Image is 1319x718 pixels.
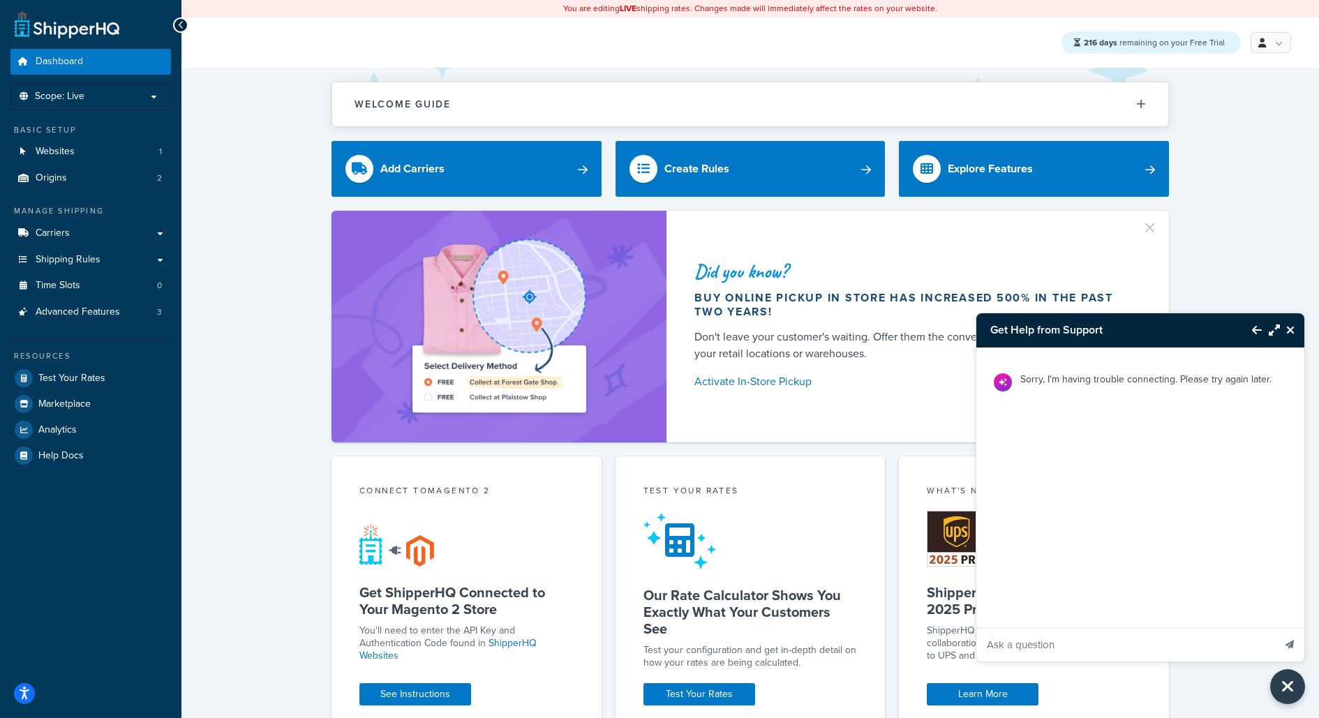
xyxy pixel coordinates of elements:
[10,391,171,417] a: Marketplace
[36,146,75,158] span: Websites
[36,280,80,292] span: Time Slots
[10,366,171,391] a: Test Your Rates
[36,56,83,68] span: Dashboard
[1275,627,1304,661] button: Send message
[10,417,171,442] a: Analytics
[38,450,84,462] span: Help Docs
[10,165,171,191] a: Origins2
[643,644,858,669] div: Test your configuration and get in-depth detail on how your rates are being calculated.
[38,373,105,384] span: Test Your Rates
[331,141,602,197] a: Add Carriers
[643,587,858,637] h5: Our Rate Calculator Shows You Exactly What Your Customers See
[927,624,1141,662] p: ShipperHQ is honored to be recognized for our collaboration, responsiveness, and commitment to UP...
[10,139,171,165] a: Websites1
[380,159,445,179] div: Add Carriers
[10,273,171,299] li: Time Slots
[976,313,1238,347] h3: Get Help from Support
[10,220,171,246] a: Carriers
[620,2,636,15] b: LIVE
[38,424,77,436] span: Analytics
[1280,322,1304,338] button: Close Resource Center
[643,683,755,705] a: Test Your Rates
[157,172,162,184] span: 2
[616,141,886,197] a: Create Rules
[10,273,171,299] a: Time Slots0
[694,372,1135,391] a: Activate In-Store Pickup
[157,306,162,318] span: 3
[332,82,1168,126] button: Welcome Guide
[694,291,1135,319] div: Buy online pickup in store has increased 500% in the past two years!
[10,247,171,273] a: Shipping Rules
[643,484,858,500] div: Test your rates
[694,262,1135,281] div: Did you know?
[10,299,171,325] a: Advanced Features3
[948,159,1033,179] div: Explore Features
[10,299,171,325] li: Advanced Features
[157,280,162,292] span: 0
[359,484,574,500] div: Connect to Magento 2
[159,146,162,158] span: 1
[927,484,1141,500] div: What's New
[359,584,574,618] h5: Get ShipperHQ Connected to Your Magento 2 Store
[36,306,120,318] span: Advanced Features
[1238,314,1262,346] button: Back to Resource Center
[35,91,84,103] span: Scope: Live
[10,350,171,362] div: Resources
[373,232,625,421] img: ad-shirt-map-b0359fc47e01cab431d101c4b569394f6a03f54285957d908178d52f29eb9668.png
[10,124,171,136] div: Basic Setup
[38,398,91,410] span: Marketplace
[899,141,1169,197] a: Explore Features
[10,49,171,75] a: Dashboard
[927,683,1038,705] a: Learn More
[36,254,100,266] span: Shipping Rules
[36,227,70,239] span: Carriers
[10,443,171,468] a: Help Docs
[36,172,67,184] span: Origins
[1262,314,1280,346] button: Maximize Resource Center
[1270,669,1305,704] button: Close Resource Center
[359,624,574,662] p: You'll need to enter the API Key and Authentication Code found in
[359,523,434,567] img: connect-shq-magento-24cdf84b.svg
[359,683,471,705] a: See Instructions
[1020,371,1272,388] p: Sorry, I'm having trouble connecting. Please try again later.
[355,99,451,110] h2: Welcome Guide
[994,373,1012,391] img: Bot Avatar
[10,139,171,165] li: Websites
[359,636,537,663] a: ShipperHQ Websites
[976,628,1274,661] input: Ask a question
[694,329,1135,362] div: Don't leave your customer's waiting. Offer them the convenience of local pickup at any of your re...
[1084,36,1117,49] strong: 216 days
[10,165,171,191] li: Origins
[927,584,1141,618] h5: ShipperHQ Receives UPS Ready® 2025 Premier Partner Award
[10,205,171,217] div: Manage Shipping
[664,159,729,179] div: Create Rules
[1084,36,1225,49] span: remaining on your Free Trial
